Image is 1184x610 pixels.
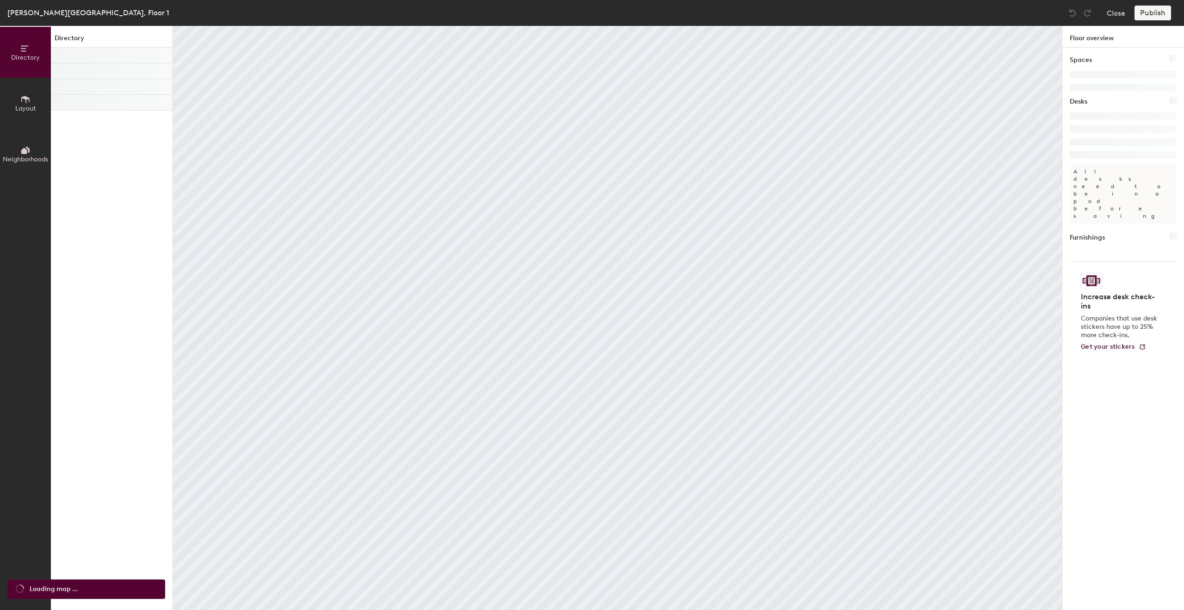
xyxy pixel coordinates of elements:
[1068,8,1077,18] img: Undo
[1081,343,1146,351] a: Get your stickers
[1081,314,1160,339] p: Companies that use desk stickers have up to 25% more check-ins.
[15,105,36,112] span: Layout
[3,155,48,163] span: Neighborhoods
[51,33,173,48] h1: Directory
[7,7,169,18] div: [PERSON_NAME][GEOGRAPHIC_DATA], Floor 1
[1070,233,1105,243] h1: Furnishings
[30,584,78,594] span: Loading map ...
[1070,97,1087,107] h1: Desks
[1070,55,1092,65] h1: Spaces
[11,54,40,62] span: Directory
[1081,343,1135,351] span: Get your stickers
[173,26,1062,610] canvas: Map
[1081,273,1102,289] img: Sticker logo
[1062,26,1184,48] h1: Floor overview
[1070,164,1177,223] p: All desks need to be in a pod before saving
[1107,6,1125,20] button: Close
[1081,292,1160,311] h4: Increase desk check-ins
[1083,8,1092,18] img: Redo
